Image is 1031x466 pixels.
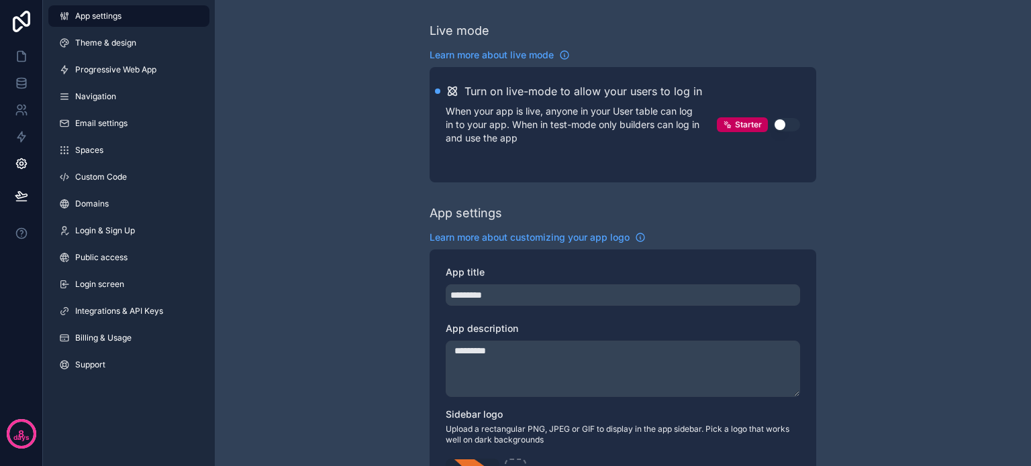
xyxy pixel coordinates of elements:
a: Integrations & API Keys [48,300,209,322]
span: Custom Code [75,172,127,182]
div: Live mode [430,21,489,40]
a: Billing & Usage [48,327,209,349]
a: Login & Sign Up [48,220,209,241]
a: Progressive Web App [48,59,209,80]
p: days [13,432,30,443]
span: App description [446,323,518,334]
span: Email settings [75,118,128,129]
a: Spaces [48,139,209,161]
span: Progressive Web App [75,64,156,75]
span: Starter [735,119,762,130]
a: Email settings [48,113,209,134]
span: App title [446,266,485,278]
span: Navigation [75,91,116,102]
span: Login screen [75,279,124,290]
a: Custom Code [48,166,209,188]
span: Spaces [75,145,103,156]
a: Public access [48,247,209,268]
a: Navigation [48,86,209,107]
span: Learn more about live mode [430,48,554,62]
a: Support [48,354,209,375]
span: Sidebar logo [446,408,503,420]
span: Support [75,359,105,370]
a: Login screen [48,274,209,295]
a: App settings [48,5,209,27]
a: Domains [48,193,209,215]
a: Learn more about customizing your app logo [430,231,646,244]
div: App settings [430,204,502,223]
span: Public access [75,252,128,263]
span: App settings [75,11,121,21]
p: 8 [18,427,24,441]
span: Login & Sign Up [75,225,135,236]
span: Integrations & API Keys [75,306,163,316]
span: Billing & Usage [75,333,132,343]
p: When your app is live, anyone in your User table can log in to your app. When in test-mode only b... [446,105,717,145]
span: Theme & design [75,38,136,48]
span: Learn more about customizing your app logo [430,231,630,244]
span: Upload a rectangular PNG, JPEG or GIF to display in the app sidebar. Pick a logo that works well ... [446,424,800,445]
span: Domains [75,198,109,209]
h2: Turn on live-mode to allow your users to log in [464,83,702,99]
a: Learn more about live mode [430,48,570,62]
a: Theme & design [48,32,209,54]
